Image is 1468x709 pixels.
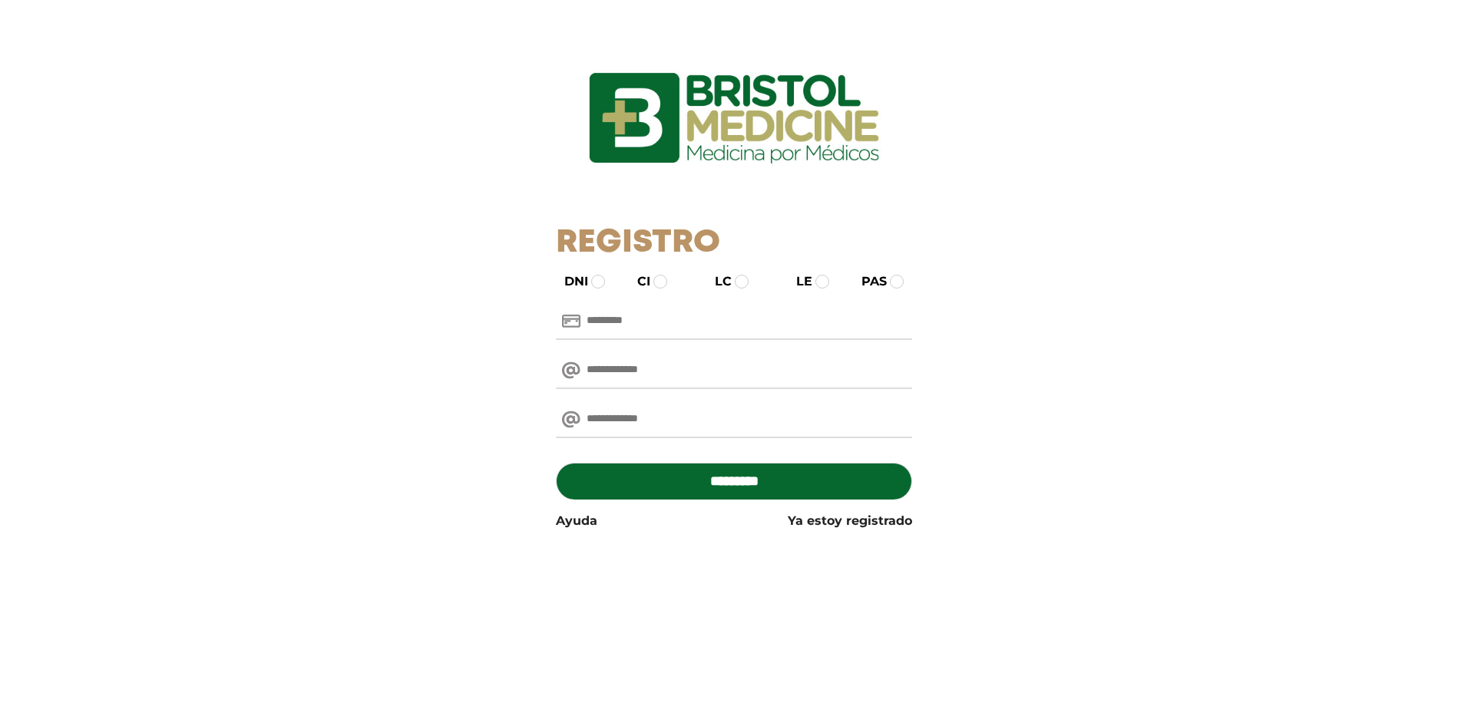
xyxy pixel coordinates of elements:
[782,272,812,291] label: LE
[848,272,887,291] label: PAS
[556,512,597,530] a: Ayuda
[550,272,588,291] label: DNI
[556,224,913,262] h1: Registro
[623,272,650,291] label: CI
[701,272,732,291] label: LC
[527,18,941,218] img: logo_ingresarbristol.jpg
[788,512,912,530] a: Ya estoy registrado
